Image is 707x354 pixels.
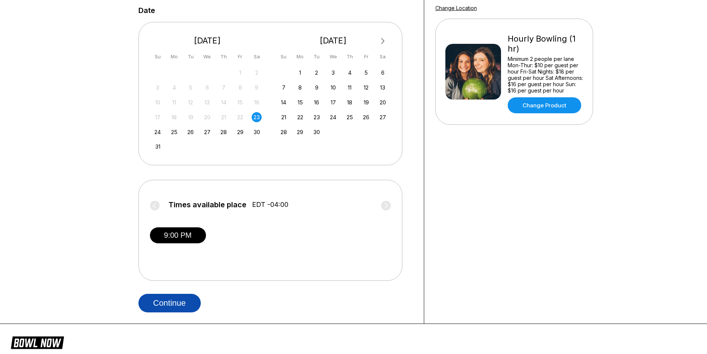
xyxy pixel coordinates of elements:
[252,112,262,122] div: Choose Saturday, August 23rd, 2025
[328,52,338,62] div: We
[202,97,212,107] div: Not available Wednesday, August 13th, 2025
[186,52,196,62] div: Tu
[435,5,477,11] a: Change Location
[150,227,206,243] button: 9:00 PM
[168,201,246,209] span: Times available place
[345,82,355,92] div: Choose Thursday, September 11th, 2025
[153,52,163,62] div: Su
[295,97,305,107] div: Choose Monday, September 15th, 2025
[312,82,322,92] div: Choose Tuesday, September 9th, 2025
[252,97,262,107] div: Not available Saturday, August 16th, 2025
[235,97,245,107] div: Not available Friday, August 15th, 2025
[153,97,163,107] div: Not available Sunday, August 10th, 2025
[279,97,289,107] div: Choose Sunday, September 14th, 2025
[378,97,388,107] div: Choose Saturday, September 20th, 2025
[345,68,355,78] div: Choose Thursday, September 4th, 2025
[508,34,583,54] div: Hourly Bowling (1 hr)
[219,127,229,137] div: Choose Thursday, August 28th, 2025
[153,82,163,92] div: Not available Sunday, August 3rd, 2025
[153,127,163,137] div: Choose Sunday, August 24th, 2025
[252,68,262,78] div: Not available Saturday, August 2nd, 2025
[152,67,263,152] div: month 2025-08
[295,112,305,122] div: Choose Monday, September 22nd, 2025
[312,68,322,78] div: Choose Tuesday, September 2nd, 2025
[186,97,196,107] div: Not available Tuesday, August 12th, 2025
[235,127,245,137] div: Choose Friday, August 29th, 2025
[252,201,288,209] span: EDT -04:00
[138,294,201,312] button: Continue
[328,97,338,107] div: Choose Wednesday, September 17th, 2025
[186,82,196,92] div: Not available Tuesday, August 5th, 2025
[219,82,229,92] div: Not available Thursday, August 7th, 2025
[279,52,289,62] div: Su
[378,112,388,122] div: Choose Saturday, September 27th, 2025
[312,97,322,107] div: Choose Tuesday, September 16th, 2025
[219,97,229,107] div: Not available Thursday, August 14th, 2025
[361,82,371,92] div: Choose Friday, September 12th, 2025
[295,52,305,62] div: Mo
[345,112,355,122] div: Choose Thursday, September 25th, 2025
[295,68,305,78] div: Choose Monday, September 1st, 2025
[202,82,212,92] div: Not available Wednesday, August 6th, 2025
[279,82,289,92] div: Choose Sunday, September 7th, 2025
[153,112,163,122] div: Not available Sunday, August 17th, 2025
[361,52,371,62] div: Fr
[219,112,229,122] div: Not available Thursday, August 21st, 2025
[295,82,305,92] div: Choose Monday, September 8th, 2025
[345,52,355,62] div: Th
[169,127,179,137] div: Choose Monday, August 25th, 2025
[279,127,289,137] div: Choose Sunday, September 28th, 2025
[252,127,262,137] div: Choose Saturday, August 30th, 2025
[235,68,245,78] div: Not available Friday, August 1st, 2025
[295,127,305,137] div: Choose Monday, September 29th, 2025
[150,36,265,46] div: [DATE]
[186,127,196,137] div: Choose Tuesday, August 26th, 2025
[138,6,155,14] label: Date
[378,52,388,62] div: Sa
[169,97,179,107] div: Not available Monday, August 11th, 2025
[361,112,371,122] div: Choose Friday, September 26th, 2025
[169,112,179,122] div: Not available Monday, August 18th, 2025
[377,35,389,47] button: Next Month
[169,52,179,62] div: Mo
[312,52,322,62] div: Tu
[328,82,338,92] div: Choose Wednesday, September 10th, 2025
[445,44,501,100] img: Hourly Bowling (1 hr)
[252,82,262,92] div: Not available Saturday, August 9th, 2025
[378,82,388,92] div: Choose Saturday, September 13th, 2025
[235,82,245,92] div: Not available Friday, August 8th, 2025
[508,97,581,113] a: Change Product
[279,112,289,122] div: Choose Sunday, September 21st, 2025
[378,68,388,78] div: Choose Saturday, September 6th, 2025
[361,97,371,107] div: Choose Friday, September 19th, 2025
[186,112,196,122] div: Not available Tuesday, August 19th, 2025
[328,112,338,122] div: Choose Wednesday, September 24th, 2025
[219,52,229,62] div: Th
[202,112,212,122] div: Not available Wednesday, August 20th, 2025
[312,127,322,137] div: Choose Tuesday, September 30th, 2025
[328,68,338,78] div: Choose Wednesday, September 3rd, 2025
[169,82,179,92] div: Not available Monday, August 4th, 2025
[153,142,163,152] div: Choose Sunday, August 31st, 2025
[312,112,322,122] div: Choose Tuesday, September 23rd, 2025
[202,52,212,62] div: We
[276,36,391,46] div: [DATE]
[278,67,389,137] div: month 2025-09
[345,97,355,107] div: Choose Thursday, September 18th, 2025
[361,68,371,78] div: Choose Friday, September 5th, 2025
[235,112,245,122] div: Not available Friday, August 22nd, 2025
[508,56,583,94] div: Minimum 2 people per lane Mon-Thur: $10 per guest per hour Fri-Sat Nights: $18 per guest per hour...
[252,52,262,62] div: Sa
[202,127,212,137] div: Choose Wednesday, August 27th, 2025
[235,52,245,62] div: Fr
